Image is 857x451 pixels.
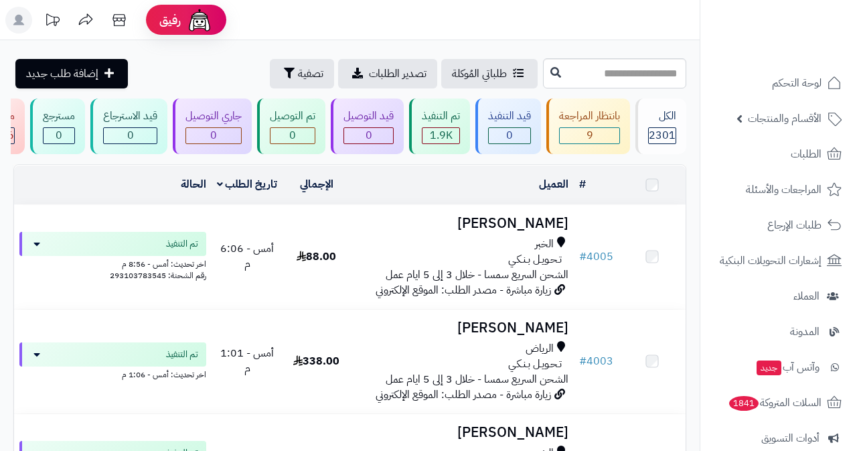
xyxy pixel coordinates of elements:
[159,12,181,28] span: رفيق
[356,425,568,440] h3: [PERSON_NAME]
[366,127,372,143] span: 0
[708,351,849,383] a: وآتس آبجديد
[559,109,620,124] div: بانتظار المراجعة
[708,209,849,241] a: طلبات الإرجاع
[103,109,157,124] div: قيد الاسترجاع
[210,127,217,143] span: 0
[579,249,587,265] span: #
[19,367,206,381] div: اخر تحديث: أمس - 1:06 م
[790,322,820,341] span: المدونة
[579,249,613,265] a: #4005
[44,128,74,143] div: 0
[708,67,849,99] a: لوحة التحكم
[708,174,849,206] a: المراجعات والأسئلة
[35,7,69,37] a: تحديثات المنصة
[508,357,562,372] span: تـحـويـل بـنـكـي
[344,128,393,143] div: 0
[386,371,568,387] span: الشحن السريع سمسا - خلال 3 إلى 5 ايام عمل
[757,361,781,375] span: جديد
[708,316,849,348] a: المدونة
[270,128,315,143] div: 0
[254,99,328,154] a: تم التوصيل 0
[43,109,75,124] div: مسترجع
[298,66,323,82] span: تصفية
[104,128,157,143] div: 0
[376,387,551,403] span: زيارة مباشرة - مصدر الطلب: الموقع الإلكتروني
[708,387,849,419] a: السلات المتروكة1841
[441,59,538,88] a: طلباتي المُوكلة
[708,138,849,170] a: الطلبات
[88,99,170,154] a: قيد الاسترجاع 0
[56,127,62,143] span: 0
[293,353,339,369] span: 338.00
[452,66,507,82] span: طلباتي المُوكلة
[755,358,820,377] span: وآتس آب
[720,251,822,270] span: إشعارات التحويلات البنكية
[170,99,254,154] a: جاري التوصيل 0
[289,127,296,143] span: 0
[343,109,394,124] div: قيد التوصيل
[649,127,676,143] span: 2301
[508,252,562,267] span: تـحـويـل بـنـكـي
[217,176,278,192] a: تاريخ الطلب
[489,128,530,143] div: 0
[27,99,88,154] a: مسترجع 0
[560,128,619,143] div: 9
[488,109,531,124] div: قيد التنفيذ
[748,109,822,128] span: الأقسام والمنتجات
[791,145,822,164] span: الطلبات
[648,109,676,124] div: الكل
[772,74,822,92] span: لوحة التحكم
[746,180,822,199] span: المراجعات والأسئلة
[535,237,554,252] span: الخبر
[369,66,426,82] span: تصدير الطلبات
[422,109,460,124] div: تم التنفيذ
[186,128,241,143] div: 0
[220,241,274,272] span: أمس - 6:06 م
[185,109,242,124] div: جاري التوصيل
[181,176,206,192] a: الحالة
[186,7,213,34] img: ai-face.png
[110,269,206,281] span: رقم الشحنة: 293103783545
[422,128,459,143] div: 1926
[526,341,554,357] span: الرياض
[297,249,336,265] span: 88.00
[587,127,593,143] span: 9
[579,176,586,192] a: #
[406,99,473,154] a: تم التنفيذ 1.9K
[220,345,274,377] span: أمس - 1:01 م
[761,429,820,448] span: أدوات التسويق
[19,256,206,270] div: اخر تحديث: أمس - 8:56 م
[766,31,844,59] img: logo-2.png
[728,396,759,411] span: 1841
[356,320,568,336] h3: [PERSON_NAME]
[338,59,437,88] a: تصدير الطلبات
[166,348,198,361] span: تم التنفيذ
[300,176,333,192] a: الإجمالي
[356,216,568,231] h3: [PERSON_NAME]
[15,59,128,88] a: إضافة طلب جديد
[270,109,315,124] div: تم التوصيل
[728,393,822,412] span: السلات المتروكة
[767,216,822,235] span: طلبات الإرجاع
[376,282,551,298] span: زيارة مباشرة - مصدر الطلب: الموقع الإلكتروني
[506,127,513,143] span: 0
[539,176,568,192] a: العميل
[544,99,633,154] a: بانتظار المراجعة 9
[127,127,134,143] span: 0
[708,280,849,312] a: العملاء
[579,353,613,369] a: #4003
[386,267,568,283] span: الشحن السريع سمسا - خلال 3 إلى 5 ايام عمل
[26,66,98,82] span: إضافة طلب جديد
[328,99,406,154] a: قيد التوصيل 0
[633,99,689,154] a: الكل2301
[473,99,544,154] a: قيد التنفيذ 0
[270,59,334,88] button: تصفية
[708,245,849,277] a: إشعارات التحويلات البنكية
[793,287,820,306] span: العملاء
[579,353,587,369] span: #
[430,127,453,143] span: 1.9K
[166,237,198,251] span: تم التنفيذ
